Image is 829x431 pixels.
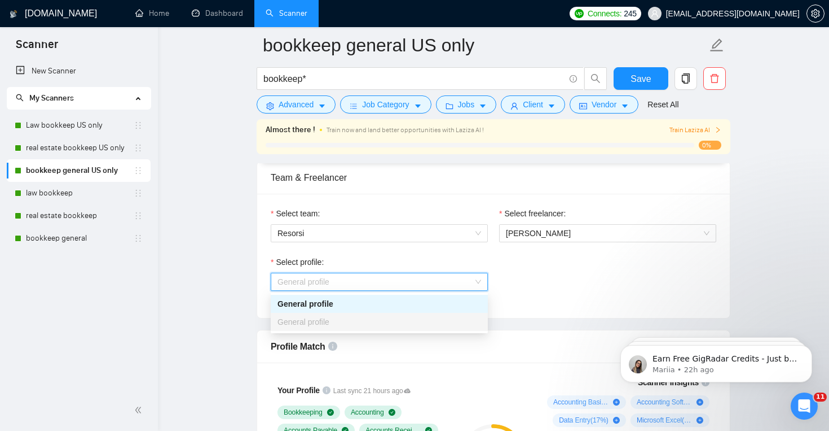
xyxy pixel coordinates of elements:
button: settingAdvancedcaret-down [257,95,336,114]
a: New Scanner [16,60,142,82]
span: Data Entry ( 17 %) [559,416,608,425]
span: General profile [277,317,329,326]
button: Train Laziza AI [669,125,721,136]
li: real estate bookkeep US only [7,137,151,159]
span: plus-circle [696,417,703,424]
span: copy [675,73,696,84]
span: Connects: [588,7,621,20]
span: Advanced [279,98,314,111]
input: Scanner name... [263,31,707,59]
a: Law bookkeep US only [26,114,134,137]
span: Job Category [362,98,409,111]
img: logo [10,5,17,23]
label: Select team: [271,207,320,220]
span: 245 [624,7,636,20]
span: holder [134,143,143,153]
a: bookkeep general [26,227,134,250]
span: Almost there ! [266,124,315,136]
button: idcardVendorcaret-down [570,95,638,114]
span: holder [134,211,143,220]
span: plus-circle [696,399,703,406]
button: delete [703,67,726,90]
label: Select freelancer: [499,207,566,220]
span: caret-down [621,102,629,110]
span: edit [709,38,724,53]
span: right [715,127,721,133]
span: holder [134,234,143,243]
span: search [585,73,606,84]
span: delete [704,73,725,84]
span: holder [134,189,143,198]
span: Jobs [458,98,475,111]
span: Save [630,72,651,86]
a: homeHome [135,8,169,18]
button: copy [674,67,697,90]
span: check-circle [327,409,334,416]
button: setting [806,5,824,23]
span: caret-down [414,102,422,110]
a: bookkeep general US only [26,159,134,182]
span: user [510,102,518,110]
span: Scanner [7,36,67,60]
li: New Scanner [7,60,151,82]
button: Save [614,67,668,90]
li: Law bookkeep US only [7,114,151,137]
span: holder [134,166,143,175]
span: idcard [579,102,587,110]
span: General profile [277,277,329,286]
a: Reset All [647,98,678,111]
button: barsJob Categorycaret-down [340,95,431,114]
span: My Scanners [29,93,74,103]
span: caret-down [318,102,326,110]
span: setting [266,102,274,110]
button: folderJobscaret-down [436,95,497,114]
a: searchScanner [266,8,307,18]
span: Accounting Software ( 26 %) [637,398,692,407]
span: Bookkeeping [284,408,323,417]
a: dashboardDashboard [192,8,243,18]
span: Your Profile [277,386,320,395]
span: Select profile: [276,256,324,268]
li: bookkeep general US only [7,159,151,182]
a: law bookkeep [26,182,134,204]
div: General profile [271,295,488,313]
input: Search Freelance Jobs... [263,72,565,86]
span: 11 [814,393,827,402]
button: search [584,67,607,90]
a: real estate bookkeep US only [26,137,134,159]
a: real estate bookkeep [26,204,134,227]
span: Train now and land better opportunities with Laziza AI ! [327,126,484,134]
span: bars [350,102,358,110]
span: check-circle [389,409,395,416]
span: Resorsi [277,225,481,242]
span: plus-circle [613,417,620,424]
div: General profile [277,298,481,310]
span: caret-down [479,102,487,110]
span: Vendor [592,98,616,111]
span: holder [134,121,143,130]
li: law bookkeep [7,182,151,204]
span: folder [446,102,453,110]
span: Profile Match [271,342,325,351]
span: setting [807,9,824,18]
span: Accounting Basics ( 35 %) [553,398,608,407]
iframe: Intercom notifications message [603,321,829,400]
span: user [651,10,659,18]
span: caret-down [548,102,555,110]
span: Microsoft Excel ( 17 %) [637,416,692,425]
span: plus-circle [613,399,620,406]
span: info-circle [328,342,337,351]
span: Client [523,98,543,111]
span: info-circle [323,386,330,394]
span: double-left [134,404,145,416]
span: [PERSON_NAME] [506,229,571,238]
span: My Scanners [16,93,74,103]
img: upwork-logo.png [575,9,584,18]
div: Team & Freelancer [271,162,716,194]
span: info-circle [570,75,577,82]
span: Accounting [351,408,384,417]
